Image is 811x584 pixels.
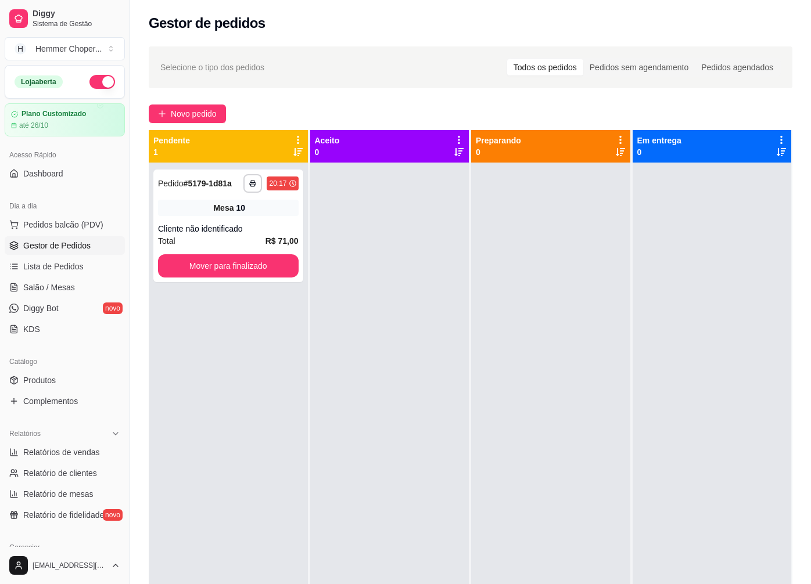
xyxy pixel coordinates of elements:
span: Gestor de Pedidos [23,240,91,251]
span: Relatórios [9,429,41,438]
span: Relatório de fidelidade [23,509,104,521]
div: Pedidos agendados [695,59,780,75]
span: [EMAIL_ADDRESS][DOMAIN_NAME] [33,561,106,570]
span: Diggy [33,9,120,19]
a: Produtos [5,371,125,390]
p: 0 [476,146,521,158]
span: Relatório de mesas [23,488,94,500]
a: Lista de Pedidos [5,257,125,276]
p: 0 [315,146,340,158]
span: Sistema de Gestão [33,19,120,28]
p: 0 [637,146,681,158]
span: Selecione o tipo dos pedidos [160,61,264,74]
span: Pedidos balcão (PDV) [23,219,103,230]
strong: # 5179-1d81a [184,179,232,188]
span: H [15,43,26,55]
span: Relatórios de vendas [23,446,100,458]
span: Mesa [213,202,234,214]
span: plus [158,110,166,118]
a: Salão / Mesas [5,278,125,297]
a: Relatório de clientes [5,464,125,482]
button: Select a team [5,37,125,60]
span: Produtos [23,374,56,386]
div: Gerenciar [5,538,125,557]
span: Diggy Bot [23,302,59,314]
button: Pedidos balcão (PDV) [5,215,125,234]
div: Acesso Rápido [5,146,125,164]
p: Preparando [476,135,521,146]
span: Pedido [158,179,184,188]
a: Relatório de mesas [5,485,125,503]
span: Salão / Mesas [23,282,75,293]
div: Catálogo [5,352,125,371]
strong: R$ 71,00 [265,236,299,246]
span: Total [158,235,175,247]
a: Diggy Botnovo [5,299,125,318]
div: 10 [236,202,245,214]
div: Cliente não identificado [158,223,299,235]
div: Pedidos sem agendamento [583,59,695,75]
article: Plano Customizado [21,110,86,118]
p: Pendente [153,135,190,146]
a: KDS [5,320,125,338]
p: 1 [153,146,190,158]
div: Loja aberta [15,75,63,88]
a: Dashboard [5,164,125,183]
div: 20:17 [269,179,286,188]
h2: Gestor de pedidos [149,14,265,33]
button: Alterar Status [89,75,115,89]
p: Aceito [315,135,340,146]
div: Dia a dia [5,197,125,215]
button: Novo pedido [149,104,226,123]
a: Complementos [5,392,125,410]
span: Relatório de clientes [23,467,97,479]
p: Em entrega [637,135,681,146]
a: Relatório de fidelidadenovo [5,506,125,524]
a: DiggySistema de Gestão [5,5,125,33]
span: Dashboard [23,168,63,179]
div: Hemmer Choper ... [35,43,102,55]
span: Complementos [23,395,78,407]
button: [EMAIL_ADDRESS][DOMAIN_NAME] [5,551,125,579]
a: Gestor de Pedidos [5,236,125,255]
a: Plano Customizadoaté 26/10 [5,103,125,136]
a: Relatórios de vendas [5,443,125,462]
span: Novo pedido [171,107,217,120]
span: Lista de Pedidos [23,261,84,272]
article: até 26/10 [19,121,48,130]
span: KDS [23,323,40,335]
button: Mover para finalizado [158,254,299,277]
div: Todos os pedidos [507,59,583,75]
